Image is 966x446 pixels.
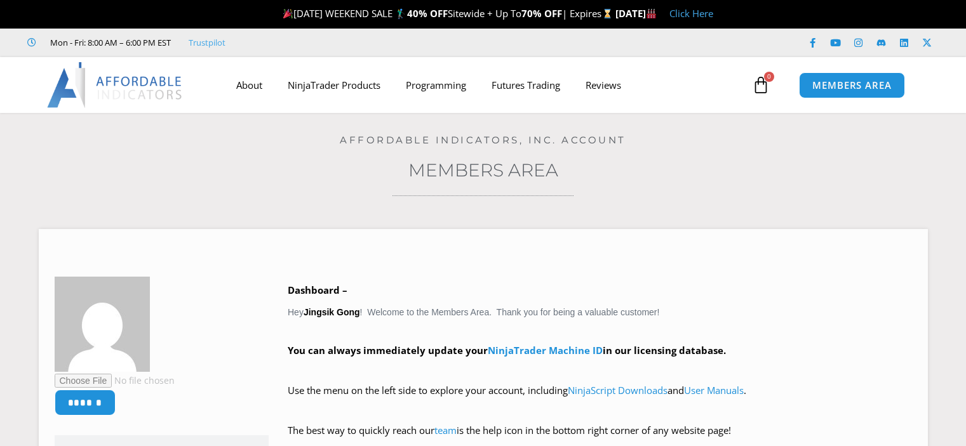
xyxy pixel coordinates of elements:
a: Members Area [408,159,558,181]
a: MEMBERS AREA [799,72,905,98]
strong: Jingsik Gong [304,307,360,317]
a: Reviews [573,70,634,100]
a: Trustpilot [189,35,225,50]
a: Affordable Indicators, Inc. Account [340,134,626,146]
nav: Menu [224,70,749,100]
img: 3e961ded3c57598c38b75bad42f30339efeb9c3e633a926747af0a11817a7dee [55,277,150,372]
b: Dashboard – [288,284,347,296]
a: NinjaTrader Machine ID [488,344,603,357]
p: Use the menu on the left side to explore your account, including and . [288,382,912,417]
strong: You can always immediately update your in our licensing database. [288,344,726,357]
span: MEMBERS AREA [812,81,892,90]
strong: [DATE] [615,7,657,20]
strong: 70% OFF [521,7,562,20]
a: Programming [393,70,479,100]
a: team [434,424,457,436]
a: 0 [733,67,789,103]
a: NinjaScript Downloads [568,384,667,397]
span: Mon - Fri: 8:00 AM – 6:00 PM EST [47,35,171,50]
a: Futures Trading [479,70,573,100]
strong: 40% OFF [407,7,448,20]
a: Click Here [669,7,713,20]
span: [DATE] WEEKEND SALE 🏌️‍♂️ Sitewide + Up To | Expires [280,7,615,20]
img: 🎉 [283,9,293,18]
span: 0 [764,72,774,82]
img: 🏭 [647,9,656,18]
img: LogoAI | Affordable Indicators – NinjaTrader [47,62,184,108]
a: User Manuals [684,384,744,397]
img: ⌛ [603,9,612,18]
a: About [224,70,275,100]
a: NinjaTrader Products [275,70,393,100]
